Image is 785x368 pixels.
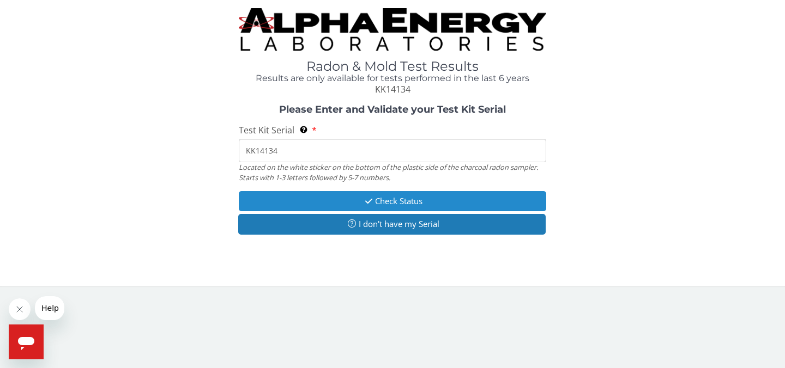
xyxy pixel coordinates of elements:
[239,59,546,73] h1: Radon & Mold Test Results
[239,73,546,83] h4: Results are only available for tests performed in the last 6 years
[375,83,410,95] span: KK14134
[279,103,506,115] strong: Please Enter and Validate your Test Kit Serial
[238,214,546,234] button: I don't have my Serial
[239,124,294,136] span: Test Kit Serial
[9,324,44,359] iframe: Button to launch messaging window
[9,298,31,320] iframe: Close message
[239,191,546,211] button: Check Status
[239,8,546,51] img: TightCrop.jpg
[35,296,64,320] iframe: Message from company
[239,162,546,182] div: Located on the white sticker on the bottom of the plastic side of the charcoal radon sampler. Sta...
